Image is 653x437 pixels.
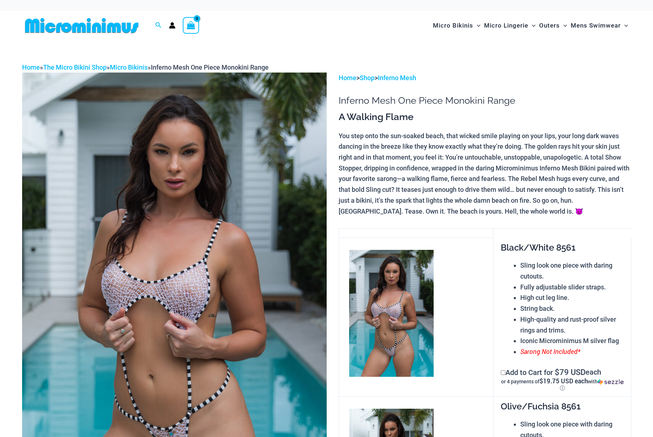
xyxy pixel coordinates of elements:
span: $19.75 USD each [540,377,588,385]
div: or 4 payments of with [501,378,624,392]
a: Shop [360,74,375,82]
span: Inferno Mesh One Piece Monokini Range [151,63,269,71]
span: Micro Lingerie [484,16,528,35]
li: High-quality and rust-proof silver rings and trims. [520,314,624,335]
a: Account icon link [169,22,175,29]
span: Menu Toggle [473,16,480,35]
li: Sling look one piece with daring cutouts. [520,260,624,281]
a: Home [22,63,40,71]
span: 79 USD [555,367,586,378]
span: Sarong Not Included* [520,347,580,356]
span: Menu Toggle [560,16,567,35]
span: » » » [22,63,269,71]
a: Mens SwimwearMenu ToggleMenu Toggle [569,15,630,37]
span: Olive/Fuchsia 8561 [501,401,580,412]
a: Search icon link [155,21,162,30]
h1: Inferno Mesh One Piece Monokini Range [339,95,631,106]
a: Inferno Mesh [378,74,416,82]
li: String back. [520,303,624,314]
a: Micro BikinisMenu ToggleMenu Toggle [431,15,482,37]
img: Inferno Mesh Black White 8561 One Piece [349,250,434,377]
li: Fully adjustable slider straps. [520,282,624,293]
a: OutersMenu ToggleMenu Toggle [537,15,569,37]
div: or 4 payments of$19.75 USD eachwithSezzle Click to learn more about Sezzle [501,378,624,392]
label: Add to Cart for [501,368,624,392]
p: You step onto the sun-soaked beach, that wicked smile playing on your lips, your long dark waves ... [339,131,631,217]
a: Home [339,74,356,82]
nav: Site Navigation [430,13,631,38]
input: Add to Cart for$79 USD eachor 4 payments of$19.75 USD eachwithSezzle Click to learn more about Se... [501,370,505,375]
span: Outers [539,16,560,35]
p: > > [339,73,631,83]
a: View Shopping Cart, empty [183,17,199,34]
span: Menu Toggle [621,16,628,35]
span: Mens Swimwear [571,16,621,35]
a: Micro Bikinis [110,63,148,71]
img: Sezzle [598,379,624,385]
span: $ [555,368,559,377]
img: MM SHOP LOGO FLAT [22,17,141,34]
h3: A Walking Flame [339,111,631,123]
span: Micro Bikinis [433,16,473,35]
li: High cut leg line. [520,292,624,303]
span: each [586,367,601,378]
span: Menu Toggle [528,16,536,35]
span: Black/White 8561 [501,242,575,253]
a: Micro LingerieMenu ToggleMenu Toggle [482,15,537,37]
li: Iconic Microminimus M silver flag [520,335,624,346]
a: The Micro Bikini Shop [43,63,107,71]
